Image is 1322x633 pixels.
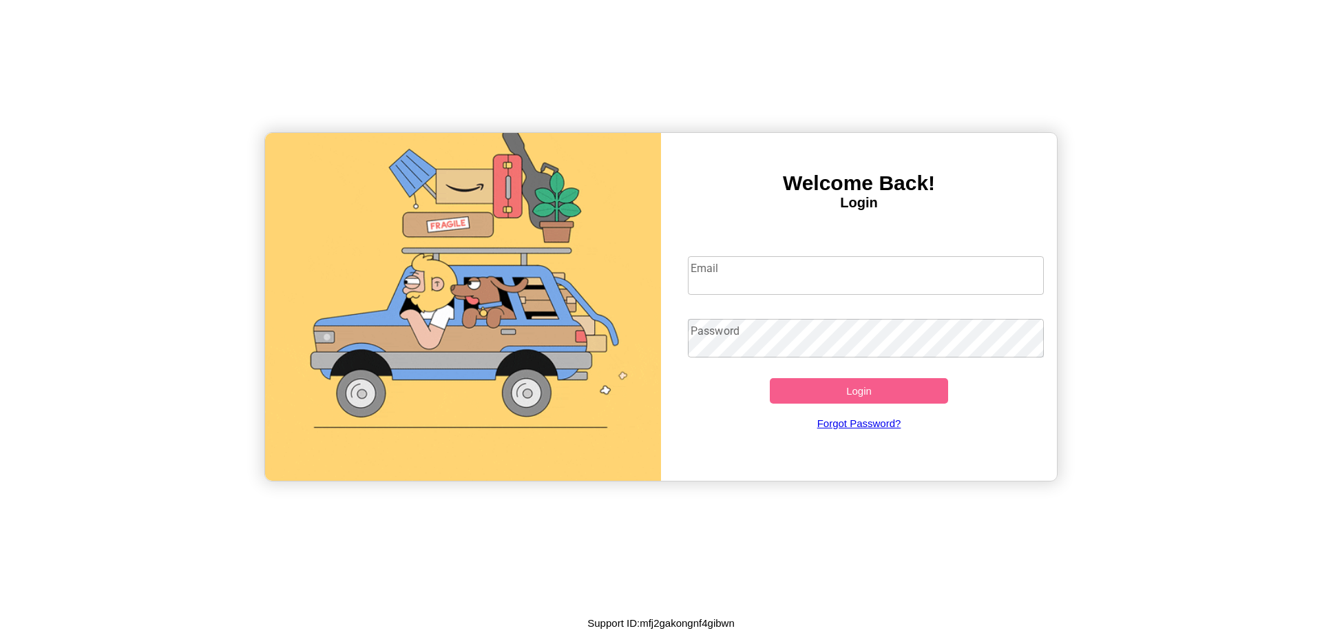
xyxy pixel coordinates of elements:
h3: Welcome Back! [661,172,1057,195]
a: Forgot Password? [681,404,1038,443]
h4: Login [661,195,1057,211]
p: Support ID: mfj2gakongnf4gibwn [587,614,734,632]
img: gif [265,133,661,481]
button: Login [770,378,948,404]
